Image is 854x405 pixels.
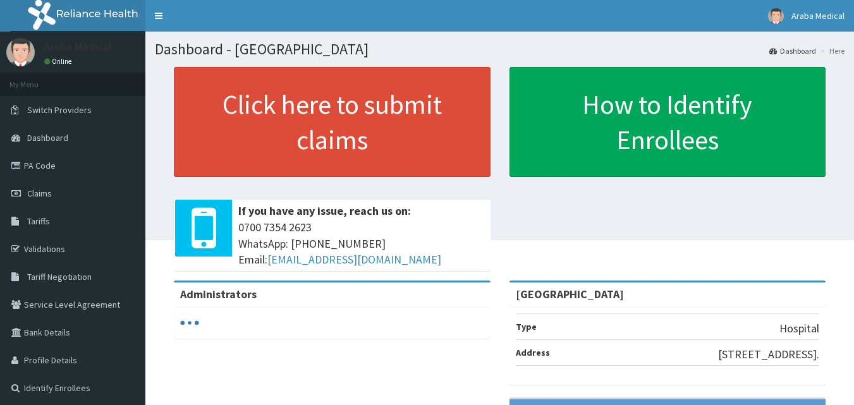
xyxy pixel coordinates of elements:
[768,8,784,24] img: User Image
[27,271,92,282] span: Tariff Negotiation
[155,41,845,57] h1: Dashboard - [GEOGRAPHIC_DATA]
[180,313,199,332] svg: audio-loading
[516,287,624,301] strong: [GEOGRAPHIC_DATA]
[516,347,550,358] b: Address
[718,346,819,363] p: [STREET_ADDRESS].
[6,38,35,66] img: User Image
[27,132,68,143] span: Dashboard
[27,215,50,227] span: Tariffs
[791,10,845,21] span: Araba Medical
[238,219,484,268] span: 0700 7354 2623 WhatsApp: [PHONE_NUMBER] Email:
[267,252,441,267] a: [EMAIL_ADDRESS][DOMAIN_NAME]
[238,203,411,218] b: If you have any issue, reach us on:
[44,41,112,52] p: Araba Medical
[174,67,491,177] a: Click here to submit claims
[769,45,816,56] a: Dashboard
[180,287,257,301] b: Administrators
[27,104,92,116] span: Switch Providers
[516,321,537,332] b: Type
[44,57,75,66] a: Online
[779,320,819,337] p: Hospital
[27,188,52,199] span: Claims
[509,67,826,177] a: How to Identify Enrollees
[817,45,845,56] li: Here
